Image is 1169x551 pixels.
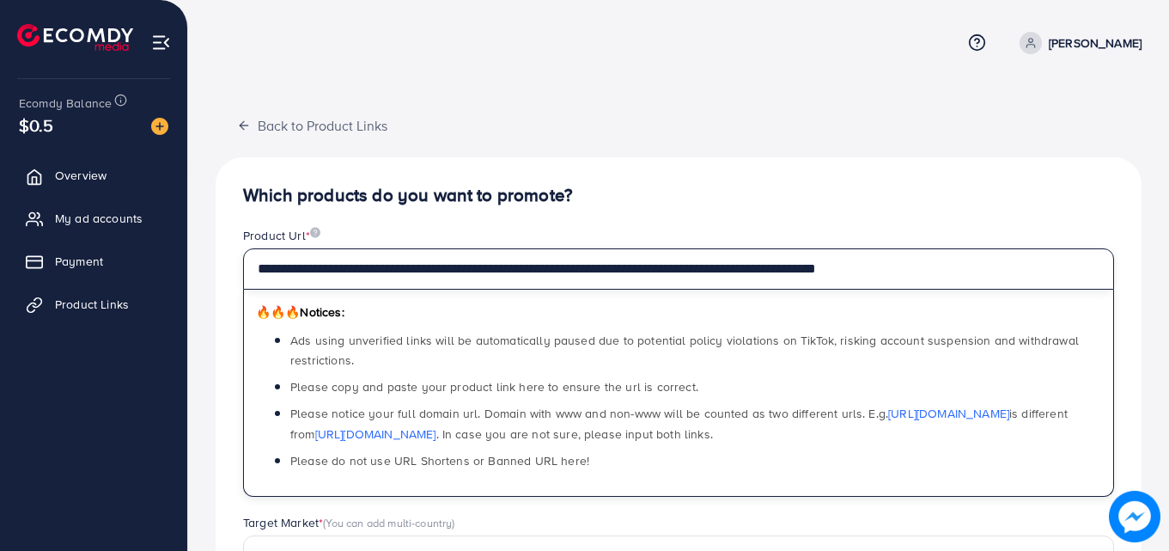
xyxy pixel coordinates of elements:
span: Please copy and paste your product link here to ensure the url is correct. [290,378,698,395]
span: My ad accounts [55,210,143,227]
a: Overview [13,158,174,193]
h4: Which products do you want to promote? [243,185,1114,206]
a: Payment [13,244,174,279]
button: Back to Product Links [216,107,409,144]
p: [PERSON_NAME] [1049,33,1142,53]
span: (You can add multi-country) [323,515,454,530]
span: Please notice your full domain url. Domain with www and non-www will be counted as two different ... [290,405,1068,442]
a: My ad accounts [13,201,174,236]
img: logo [17,24,133,51]
img: image [1109,491,1160,542]
span: 🔥🔥🔥 [256,303,300,321]
a: Product Links [13,287,174,321]
span: Ads using unverified links will be automatically paused due to potential policy violations on Tik... [290,332,1079,369]
label: Product Url [243,227,320,244]
a: [URL][DOMAIN_NAME] [315,425,436,443]
span: Notices: [256,303,344,321]
span: Ecomdy Balance [19,95,112,112]
label: Target Market [243,514,455,531]
img: image [151,118,168,135]
span: Product Links [55,296,129,313]
a: [URL][DOMAIN_NAME] [888,405,1009,422]
img: image [310,227,320,238]
span: Payment [55,253,103,270]
a: [PERSON_NAME] [1013,32,1142,54]
span: $0.5 [19,113,54,138]
img: menu [151,33,171,52]
span: Please do not use URL Shortens or Banned URL here! [290,452,589,469]
span: Overview [55,167,107,184]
